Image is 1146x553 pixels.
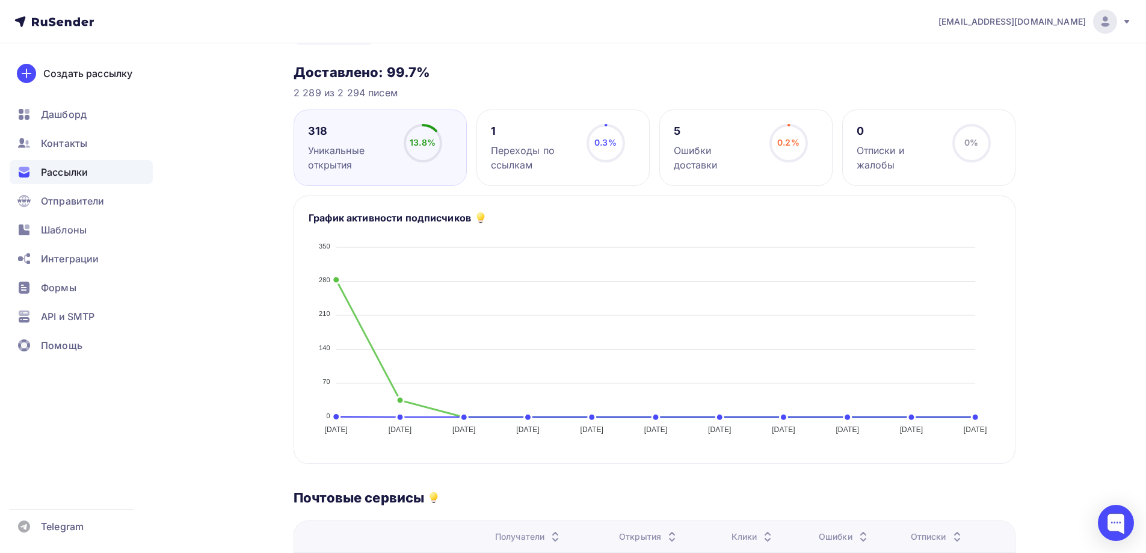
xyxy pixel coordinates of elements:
tspan: [DATE] [324,425,348,434]
tspan: [DATE] [389,425,412,434]
span: 0.2% [777,137,799,147]
a: Шаблоны [10,218,153,242]
div: Клики [732,531,775,543]
span: Контакты [41,136,87,150]
span: Интеграции [41,252,99,266]
span: Рассылки [41,165,88,179]
tspan: 350 [319,243,330,250]
tspan: [DATE] [772,425,795,434]
span: Формы [41,280,76,295]
span: Дашборд [41,107,87,122]
div: Открытия [619,531,679,543]
div: Ошибки [819,531,870,543]
tspan: [DATE] [964,425,987,434]
tspan: [DATE] [708,425,732,434]
span: Telegram [41,519,84,534]
h3: Доставлено: 99.7% [294,64,1015,81]
span: Отправители [41,194,105,208]
div: Уникальные открытия [308,143,393,172]
tspan: 0 [327,412,330,419]
a: Отправители [10,189,153,213]
a: Дашборд [10,102,153,126]
div: 1 [491,124,576,138]
span: 0.3% [594,137,617,147]
tspan: [DATE] [452,425,476,434]
tspan: [DATE] [644,425,668,434]
tspan: [DATE] [836,425,859,434]
div: 0 [857,124,941,138]
div: Создать рассылку [43,66,132,81]
tspan: [DATE] [516,425,540,434]
tspan: 280 [319,276,330,283]
div: 318 [308,124,393,138]
span: Шаблоны [41,223,87,237]
tspan: 70 [322,378,330,385]
a: Рассылки [10,160,153,184]
span: API и SMTP [41,309,94,324]
span: 13.8% [410,137,436,147]
div: Получатели [495,531,562,543]
div: 2 289 из 2 294 писем [294,85,1015,100]
tspan: 210 [319,310,330,317]
span: 0% [964,137,978,147]
tspan: [DATE] [580,425,603,434]
a: [EMAIL_ADDRESS][DOMAIN_NAME] [938,10,1132,34]
tspan: 140 [319,344,330,351]
div: Отписки и жалобы [857,143,941,172]
span: Помощь [41,338,82,353]
h3: Почтовые сервисы [294,489,424,506]
div: Ошибки доставки [674,143,759,172]
span: [EMAIL_ADDRESS][DOMAIN_NAME] [938,16,1086,28]
h5: График активности подписчиков [309,211,471,225]
a: Контакты [10,131,153,155]
tspan: [DATE] [900,425,923,434]
a: Формы [10,276,153,300]
div: 5 [674,124,759,138]
div: Отписки [911,531,964,543]
div: Переходы по ссылкам [491,143,576,172]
